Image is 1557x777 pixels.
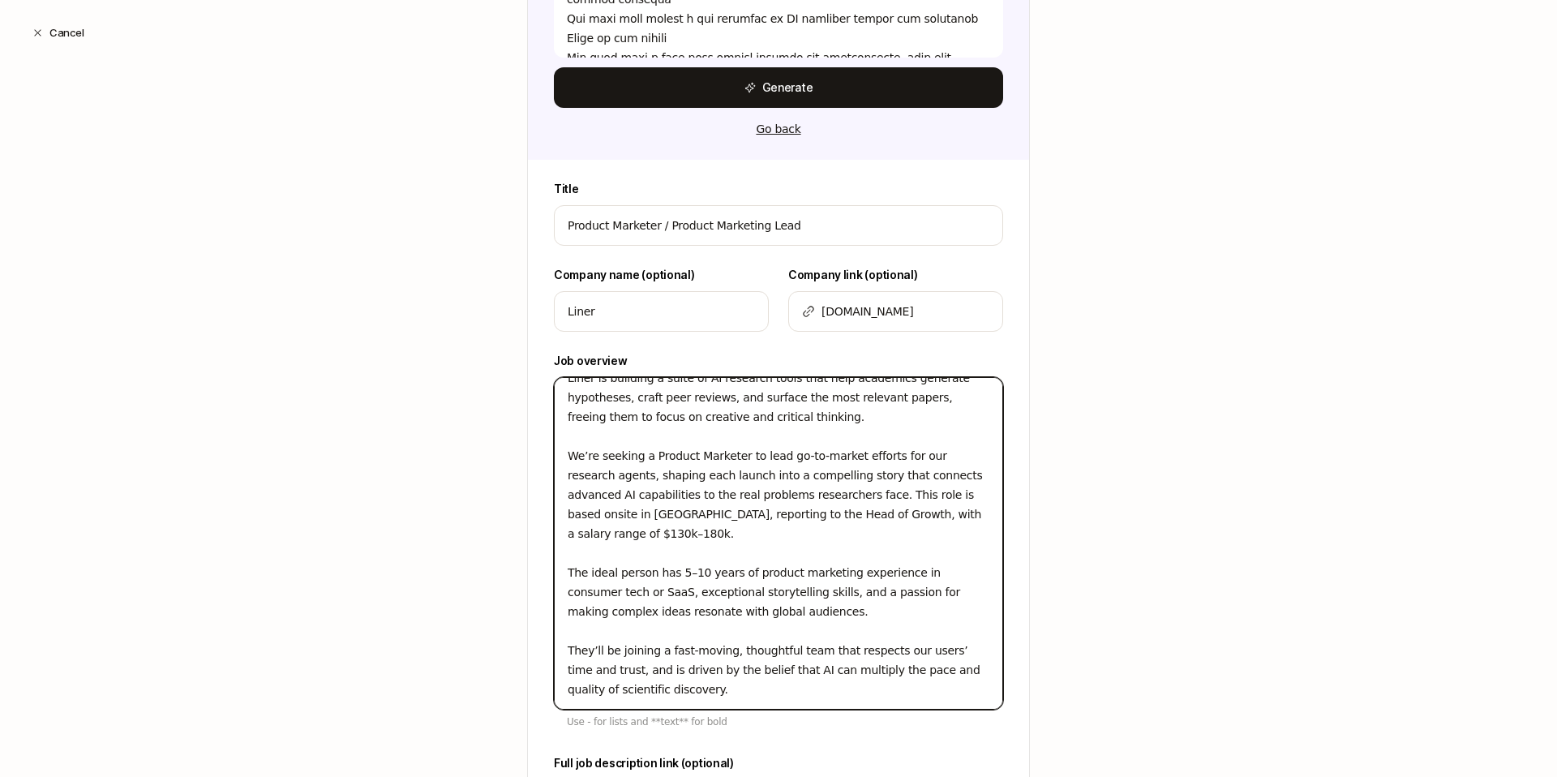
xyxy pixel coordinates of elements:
input: Tell us who you're hiring for [568,302,755,321]
input: e.g. Head of Marketing, Contract Design Lead [568,216,989,235]
span: Use - for lists and **text** for bold [567,716,727,728]
label: Company link (optional) [788,265,1003,285]
label: Company name (optional) [554,265,769,285]
textarea: Liner is building a suite of AI research tools that help academics generate hypotheses, craft pee... [554,377,1003,710]
button: Go back [746,118,810,140]
label: Title [554,179,1003,199]
label: Full job description link (optional) [554,753,1003,773]
label: Job overview [554,351,1003,371]
button: Generate [554,67,1003,108]
input: Add link [821,302,989,321]
button: Cancel [19,18,97,47]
